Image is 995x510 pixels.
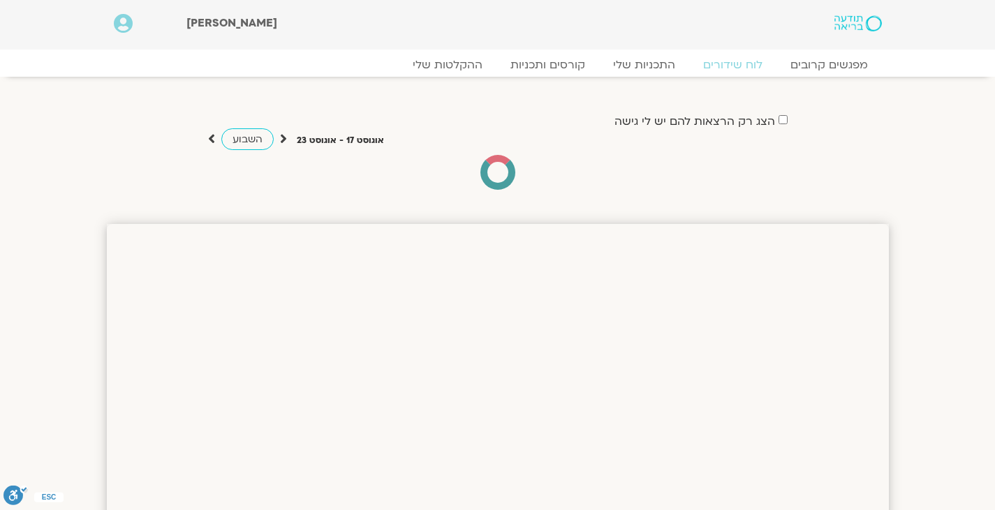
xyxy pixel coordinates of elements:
[614,115,775,128] label: הצג רק הרצאות להם יש לי גישה
[399,58,496,72] a: ההקלטות שלי
[186,15,277,31] span: [PERSON_NAME]
[689,58,776,72] a: לוח שידורים
[297,133,384,148] p: אוגוסט 17 - אוגוסט 23
[233,133,263,146] span: השבוע
[776,58,882,72] a: מפגשים קרובים
[114,58,882,72] nav: Menu
[221,128,274,150] a: השבוע
[599,58,689,72] a: התכניות שלי
[496,58,599,72] a: קורסים ותכניות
